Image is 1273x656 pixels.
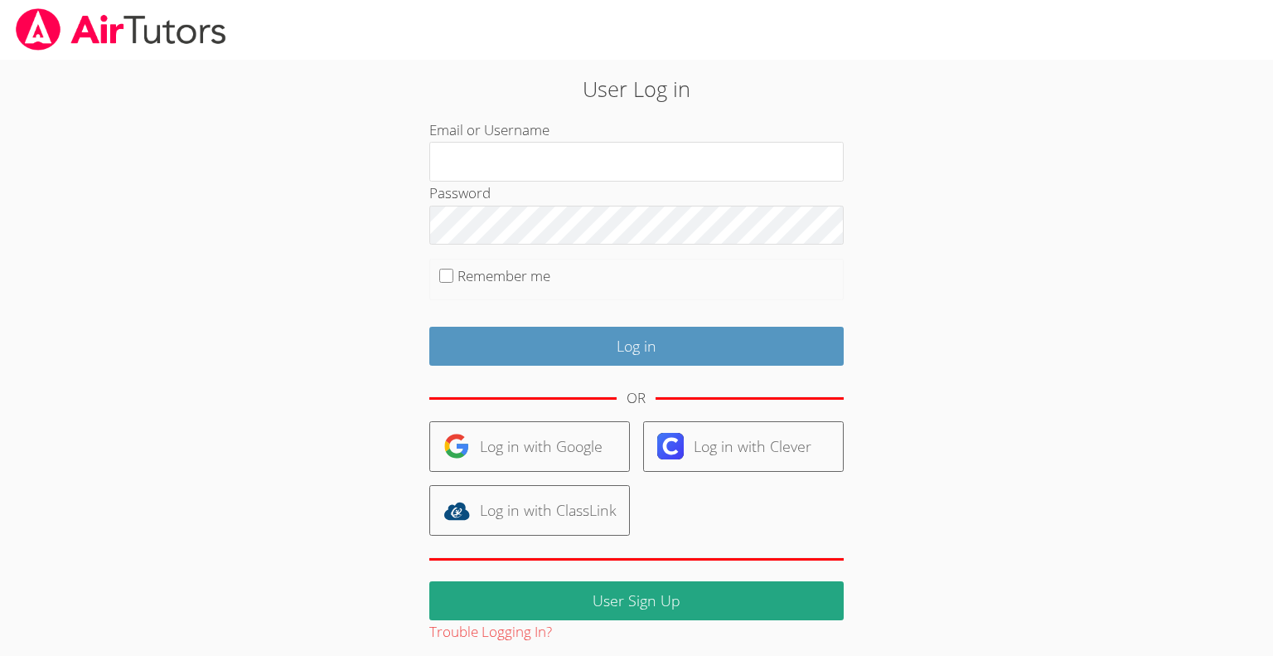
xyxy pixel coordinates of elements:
[429,581,844,620] a: User Sign Up
[443,433,470,459] img: google-logo-50288ca7cdecda66e5e0955fdab243c47b7ad437acaf1139b6f446037453330a.svg
[627,386,646,411] div: OR
[643,421,844,472] a: Log in with Clever
[429,485,630,536] a: Log in with ClassLink
[293,73,980,104] h2: User Log in
[457,266,550,285] label: Remember me
[429,183,491,202] label: Password
[429,327,844,366] input: Log in
[14,8,228,51] img: airtutors_banner-c4298cdbf04f3fff15de1276eac7730deb9818008684d7c2e4769d2f7ddbe033.png
[443,498,470,524] img: classlink-logo-d6bb404cc1216ec64c9a2012d9dc4662098be43eaf13dc465df04b49fa7ab582.svg
[657,433,684,459] img: clever-logo-6eab21bc6e7a338710f1a6ff85c0baf02591cd810cc4098c63d3a4b26e2feb20.svg
[429,620,552,644] button: Trouble Logging In?
[429,120,549,139] label: Email or Username
[429,421,630,472] a: Log in with Google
